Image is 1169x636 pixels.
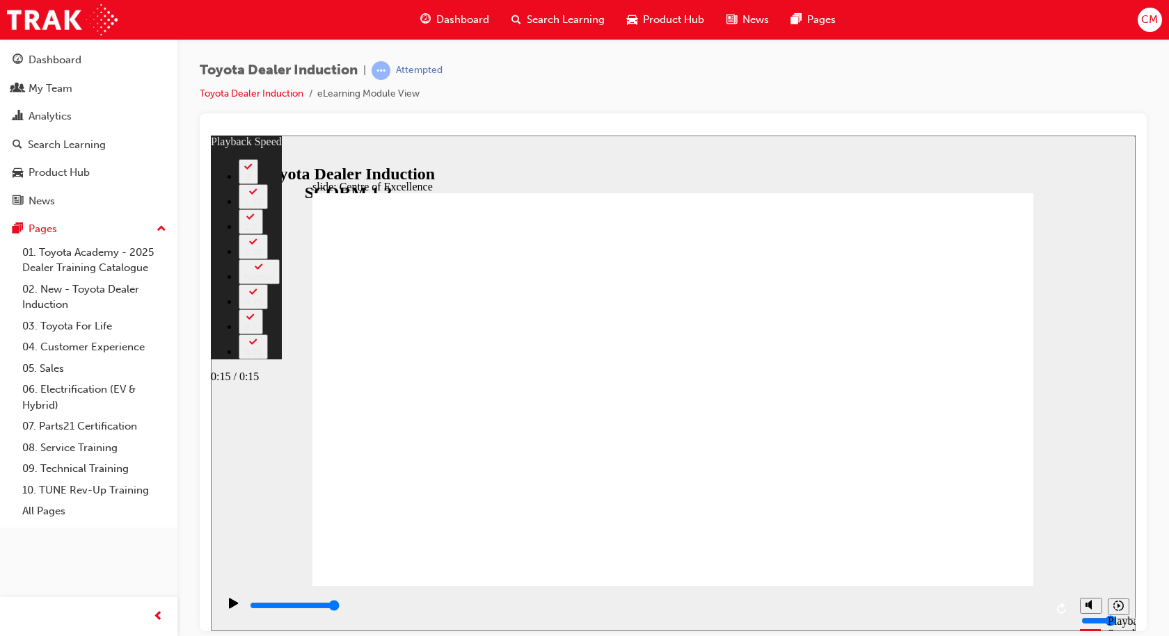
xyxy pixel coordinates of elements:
[17,242,172,279] a: 01. Toyota Academy - 2025 Dealer Training Catalogue
[527,12,605,28] span: Search Learning
[6,104,172,129] a: Analytics
[6,132,172,158] a: Search Learning
[13,54,23,67] span: guage-icon
[200,63,358,79] span: Toyota Dealer Induction
[13,167,23,179] span: car-icon
[28,24,47,49] button: 2
[897,463,918,480] button: Playback speed
[29,193,55,209] div: News
[39,464,129,475] input: slide progress
[13,111,23,123] span: chart-icon
[17,416,172,437] a: 07. Parts21 Certification
[627,11,637,28] span: car-icon
[200,88,303,99] a: Toyota Dealer Induction
[6,216,172,242] button: Pages
[317,86,420,102] li: eLearning Module View
[742,12,769,28] span: News
[6,47,172,73] a: Dashboard
[13,83,23,95] span: people-icon
[28,137,106,153] div: Search Learning
[17,279,172,316] a: 02. New - Toyota Dealer Induction
[409,6,500,34] a: guage-iconDashboard
[862,450,918,496] div: misc controls
[616,6,715,34] a: car-iconProduct Hub
[807,12,836,28] span: Pages
[7,450,862,496] div: playback controls
[420,11,431,28] span: guage-icon
[13,195,23,208] span: news-icon
[363,63,366,79] span: |
[153,608,164,626] span: prev-icon
[1138,8,1162,32] button: CM
[372,61,390,80] span: learningRecordVerb_ATTEMPT-icon
[500,6,616,34] a: search-iconSearch Learning
[869,462,891,478] button: Mute (Ctrl+Alt+M)
[157,220,166,238] span: up-icon
[396,64,443,77] div: Attempted
[29,165,90,181] div: Product Hub
[33,36,42,47] div: 2
[715,6,780,34] a: news-iconNews
[29,108,72,124] div: Analytics
[841,463,862,484] button: Replay (Ctrl+Alt+R)
[29,221,57,237] div: Pages
[13,223,23,236] span: pages-icon
[791,11,802,28] span: pages-icon
[17,480,172,501] a: 10. TUNE Rev-Up Training
[6,160,172,186] a: Product Hub
[17,358,172,380] a: 05. Sales
[17,458,172,480] a: 09. Technical Training
[6,76,172,101] a: My Team
[17,336,172,358] a: 04. Customer Experience
[643,12,704,28] span: Product Hub
[436,12,489,28] span: Dashboard
[7,4,118,35] img: Trak
[1141,12,1158,28] span: CM
[6,188,172,214] a: News
[6,44,172,216] button: DashboardMy TeamAnalyticsSearch LearningProduct HubNews
[13,139,22,152] span: search-icon
[511,11,521,28] span: search-icon
[897,480,918,505] div: Playback Speed
[17,437,172,459] a: 08. Service Training
[17,316,172,337] a: 03. Toyota For Life
[17,379,172,416] a: 06. Electrification (EV & Hybrid)
[29,52,81,68] div: Dashboard
[17,500,172,522] a: All Pages
[726,11,737,28] span: news-icon
[7,462,31,485] button: Play (Ctrl+Alt+P)
[780,6,847,34] a: pages-iconPages
[29,81,72,97] div: My Team
[870,480,960,491] input: volume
